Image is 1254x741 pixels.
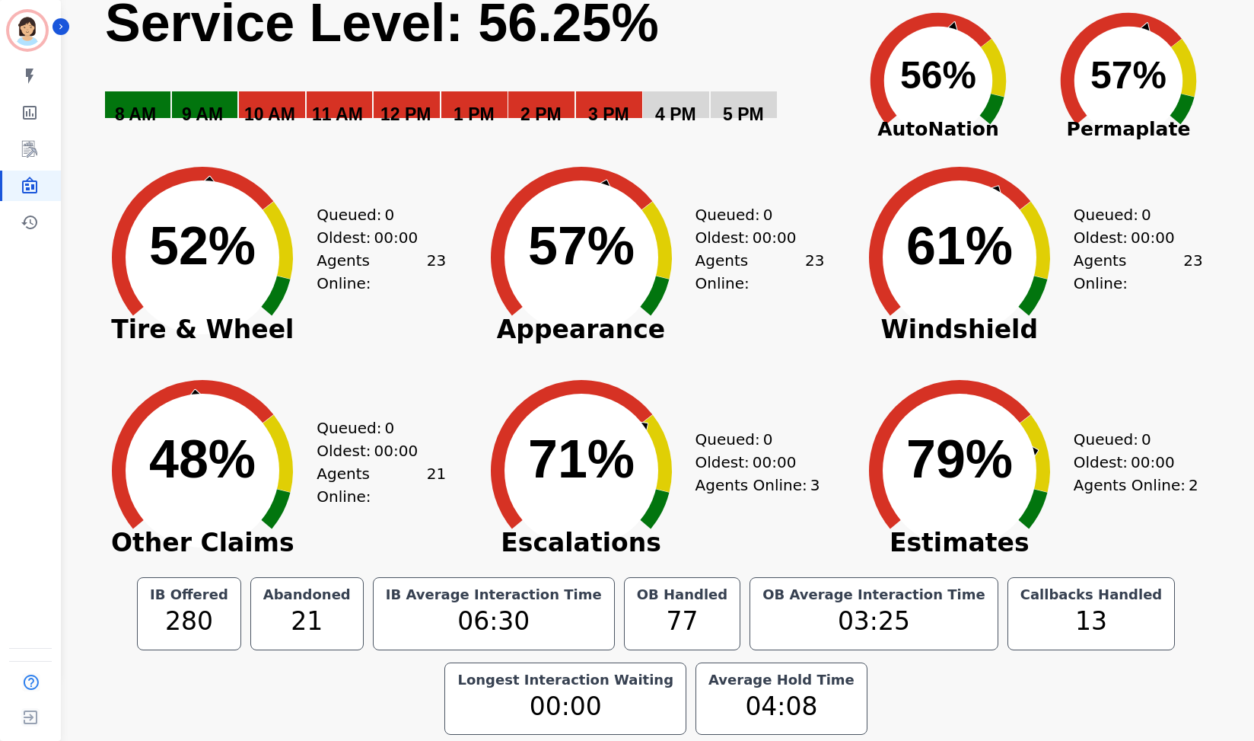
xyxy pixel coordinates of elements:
[380,104,431,124] text: 12 PM
[182,104,223,124] text: 9 AM
[805,249,824,295] span: 23
[1017,587,1166,602] div: Callbacks Handled
[723,104,764,124] text: 5 PM
[588,104,629,124] text: 3 PM
[149,216,256,276] text: 52%
[845,322,1074,337] span: Windshield
[695,474,825,497] div: Agents Online:
[1017,602,1166,640] div: 13
[1183,249,1202,295] span: 23
[1189,474,1198,497] span: 2
[695,203,810,226] div: Queued:
[88,535,317,551] span: Other Claims
[634,587,730,602] div: OB Handled
[753,226,797,249] span: 00:00
[695,451,810,474] div: Oldest:
[1074,451,1188,474] div: Oldest:
[244,104,295,124] text: 10 AM
[520,104,562,124] text: 2 PM
[312,104,363,124] text: 11 AM
[1141,428,1151,451] span: 0
[1074,428,1188,451] div: Queued:
[317,439,431,462] div: Oldest:
[1074,249,1203,295] div: Agents Online:
[705,688,858,726] div: 04:08
[1090,54,1166,97] text: 57%
[900,54,976,97] text: 56%
[317,203,431,226] div: Queued:
[317,462,446,508] div: Agents Online:
[115,104,156,124] text: 8 AM
[383,602,605,640] div: 06:30
[845,535,1074,551] span: Estimates
[906,430,1013,489] text: 79%
[317,249,446,295] div: Agents Online:
[384,203,394,226] span: 0
[705,672,858,688] div: Average Hold Time
[147,602,231,640] div: 280
[1074,203,1188,226] div: Queued:
[384,417,394,439] span: 0
[147,587,231,602] div: IB Offered
[906,216,1013,276] text: 61%
[454,672,676,688] div: Longest Interaction Waiting
[260,587,354,602] div: Abandoned
[1074,226,1188,249] div: Oldest:
[467,322,695,337] span: Appearance
[383,587,605,602] div: IB Average Interaction Time
[149,430,256,489] text: 48%
[759,587,988,602] div: OB Average Interaction Time
[1074,474,1203,497] div: Agents Online:
[1131,226,1175,249] span: 00:00
[1131,451,1175,474] span: 00:00
[317,417,431,439] div: Queued:
[454,688,676,726] div: 00:00
[695,428,810,451] div: Queued:
[88,322,317,337] span: Tire & Wheel
[655,104,696,124] text: 4 PM
[1141,203,1151,226] span: 0
[759,602,988,640] div: 03:25
[634,602,730,640] div: 77
[695,226,810,249] div: Oldest:
[528,216,635,276] text: 57%
[1033,115,1224,144] span: Permaplate
[763,203,773,226] span: 0
[528,430,635,489] text: 71%
[374,226,419,249] span: 00:00
[374,439,419,462] span: 00:00
[260,602,354,640] div: 21
[454,104,495,124] text: 1 PM
[9,12,46,49] img: Bordered avatar
[467,535,695,551] span: Escalations
[427,462,446,508] span: 21
[753,451,797,474] span: 00:00
[810,474,820,497] span: 3
[427,249,446,295] span: 23
[843,115,1033,144] span: AutoNation
[763,428,773,451] span: 0
[695,249,825,295] div: Agents Online:
[317,226,431,249] div: Oldest:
